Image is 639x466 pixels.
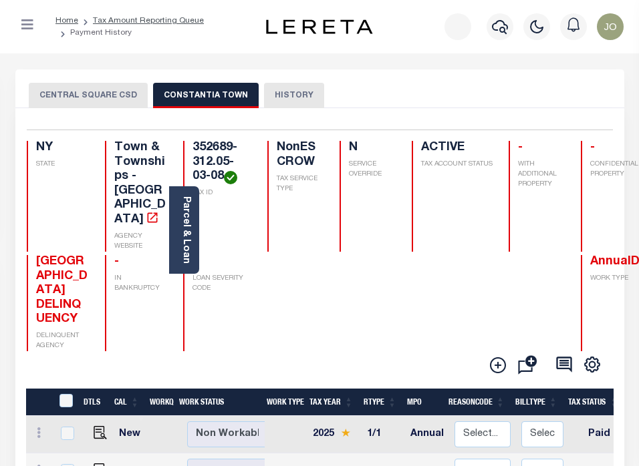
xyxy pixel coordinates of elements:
p: TAX SERVICE TYPE [277,174,324,194]
th: DTLS [78,389,109,416]
h4: NY [36,141,89,156]
p: TAX ID [193,188,252,198]
p: DELINQUENT AGENCY [36,331,89,351]
h4: 352689-312.05-03-08 [193,141,252,184]
p: IN BANKRUPTCY [114,274,167,294]
th: BillType: activate to sort column ascending [510,389,563,416]
a: Home [55,17,78,25]
a: Parcel & Loan [181,196,190,264]
th: CAL: activate to sort column ascending [109,389,144,416]
td: 2025 [307,416,362,453]
td: Annual [405,416,449,453]
p: TAX ACCOUNT STATUS [421,160,493,170]
th: ReasonCode: activate to sort column ascending [443,389,510,416]
th: MPO [402,389,443,416]
li: Payment History [55,27,132,39]
h4: N [349,141,396,156]
th: Tax Year: activate to sort column ascending [304,389,358,416]
td: 1/1 [362,416,405,453]
img: logo-dark.svg [266,19,373,34]
td: Paid [569,416,629,453]
th: Work Status [174,389,265,416]
p: LOAN SEVERITY CODE [193,274,252,294]
th: Tax Status: activate to sort column ascending [563,389,624,416]
th: WorkQ [144,389,174,416]
p: AGENCY WEBSITE [114,232,167,252]
p: SERVICE OVERRIDE [349,160,396,180]
button: HISTORY [264,83,324,108]
img: Star.svg [341,429,350,437]
button: CONSTANTIA TOWN [153,83,259,108]
span: - [518,142,523,154]
p: STATE [36,160,89,170]
h4: NonESCROW [277,141,324,170]
th: RType: activate to sort column ascending [358,389,402,416]
span: - [114,256,119,268]
span: - [590,142,595,154]
span: [GEOGRAPHIC_DATA] DELINQUENCY [36,256,88,325]
th: &nbsp; [51,389,79,416]
p: WITH ADDITIONAL PROPERTY [518,160,565,190]
h4: ACTIVE [421,141,493,156]
h4: Town & Townships - [GEOGRAPHIC_DATA] [114,141,167,228]
th: Work Type [261,389,304,416]
img: svg+xml;base64,PHN2ZyB4bWxucz0iaHR0cDovL3d3dy53My5vcmcvMjAwMC9zdmciIHBvaW50ZXItZXZlbnRzPSJub25lIi... [597,13,624,40]
button: CENTRAL SQUARE CSD [29,83,148,108]
td: New [114,416,151,453]
th: &nbsp;&nbsp;&nbsp;&nbsp;&nbsp;&nbsp;&nbsp;&nbsp;&nbsp;&nbsp; [26,389,51,416]
a: Tax Amount Reporting Queue [93,17,204,25]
